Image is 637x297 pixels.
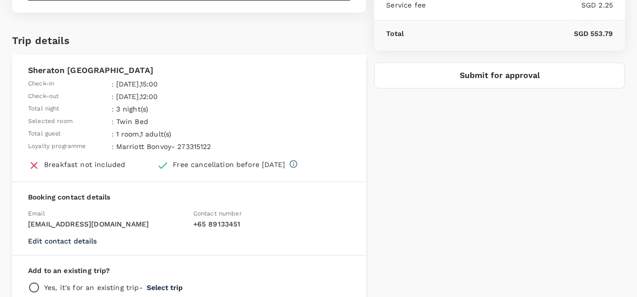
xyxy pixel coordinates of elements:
p: [DATE] , 12:00 [116,91,251,101]
p: [DATE] , 15:00 [116,79,251,89]
p: SGD 553.79 [404,28,613,38]
p: [EMAIL_ADDRESS][DOMAIN_NAME] [28,219,185,229]
button: Select trip [147,283,183,291]
div: Free cancellation before [DATE] [173,159,285,169]
p: Booking contact details [28,192,350,202]
p: Marriott Bonvoy - 273315122 [116,141,251,151]
span: : [112,91,114,101]
span: Email [28,210,45,217]
p: 1 room , 1 adult(s) [116,129,251,139]
p: Yes, it's for an existing trip - [44,282,143,292]
div: Breakfast not included [44,159,125,169]
span: : [112,104,114,114]
span: : [112,79,114,89]
span: Loyalty programme [28,141,86,151]
p: Twin Bed [116,116,251,126]
p: Add to an existing trip? [28,265,350,275]
span: : [112,116,114,126]
span: Selected room [28,116,73,126]
span: Check-in [28,79,54,89]
button: Submit for approval [374,62,625,88]
p: Total [386,28,404,38]
svg: Full refund before 2025-10-02 00:00 Cancellation penalty of SGD 171.13 after 2025-10-02 00:00 but... [289,159,298,168]
button: Edit contact details [28,237,97,245]
span: : [112,141,114,151]
span: : [112,129,114,139]
p: + 65 89133451 [193,219,351,229]
table: simple table [28,76,253,151]
p: 3 night(s) [116,104,251,114]
span: Check-out [28,91,59,101]
span: Total night [28,104,60,114]
span: Contact number [193,210,242,217]
h6: Trip details [12,32,70,48]
span: Total guest [28,129,61,139]
p: Sheraton [GEOGRAPHIC_DATA] [28,64,350,76]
